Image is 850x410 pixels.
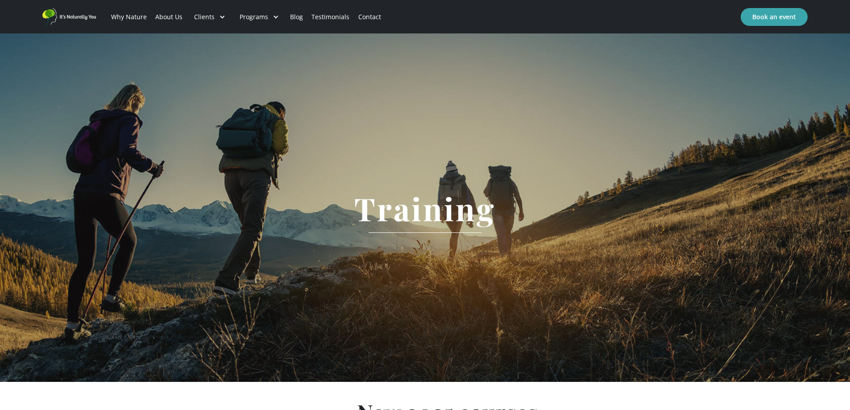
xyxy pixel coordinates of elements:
[286,2,307,32] a: Blog
[107,2,151,32] a: Why Nature
[232,2,286,32] div: Programs
[42,8,96,25] a: home
[240,12,268,21] div: Programs
[307,2,354,32] a: Testimonials
[354,191,496,226] h1: Training
[194,12,215,21] div: Clients
[741,8,808,26] a: Book an event
[151,2,187,32] a: About Us
[354,2,385,32] a: Contact
[187,2,232,32] div: Clients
